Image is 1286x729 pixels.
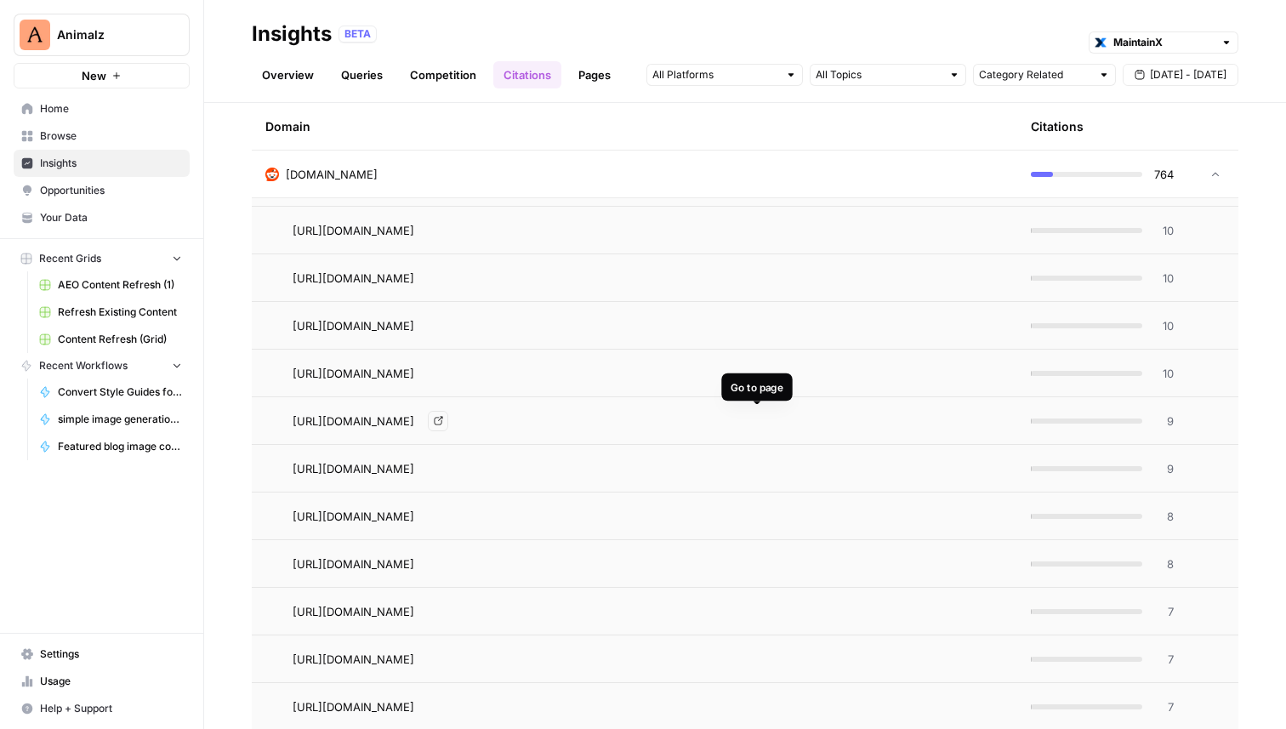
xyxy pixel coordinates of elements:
[1152,508,1174,525] span: 8
[14,122,190,150] a: Browse
[14,63,190,88] button: New
[14,95,190,122] a: Home
[1031,103,1084,150] div: Citations
[331,61,393,88] a: Queries
[31,271,190,299] a: AEO Content Refresh (1)
[252,20,332,48] div: Insights
[1152,698,1174,715] span: 7
[14,246,190,271] button: Recent Grids
[31,379,190,406] a: Convert Style Guides for LLMs
[652,66,778,83] input: All Platforms
[40,701,182,716] span: Help + Support
[293,603,414,620] span: [URL][DOMAIN_NAME]
[293,222,414,239] span: [URL][DOMAIN_NAME]
[58,277,182,293] span: AEO Content Refresh (1)
[57,26,160,43] span: Animalz
[293,698,414,715] span: [URL][DOMAIN_NAME]
[1152,651,1174,668] span: 7
[58,384,182,400] span: Convert Style Guides for LLMs
[14,204,190,231] a: Your Data
[1152,555,1174,572] span: 8
[31,406,190,433] a: simple image generation nano + gpt
[1150,67,1226,83] span: [DATE] - [DATE]
[31,326,190,353] a: Content Refresh (Grid)
[39,358,128,373] span: Recent Workflows
[20,20,50,50] img: Animalz Logo
[293,460,414,477] span: [URL][DOMAIN_NAME]
[1152,270,1174,287] span: 10
[58,332,182,347] span: Content Refresh (Grid)
[568,61,621,88] a: Pages
[265,103,1004,150] div: Domain
[40,183,182,198] span: Opportunities
[58,439,182,454] span: Featured blog image concepts
[40,101,182,117] span: Home
[286,166,378,183] span: [DOMAIN_NAME]
[1152,365,1174,382] span: 10
[14,177,190,204] a: Opportunities
[40,646,182,662] span: Settings
[14,150,190,177] a: Insights
[428,411,448,431] a: Go to page https://www.reddit.com/r/FacilityManagement/comments/1eh8cua/switching_cmms/
[31,433,190,460] a: Featured blog image concepts
[40,210,182,225] span: Your Data
[293,270,414,287] span: [URL][DOMAIN_NAME]
[1152,222,1174,239] span: 10
[82,67,106,84] span: New
[14,641,190,668] a: Settings
[1152,413,1174,430] span: 9
[14,14,190,56] button: Workspace: Animalz
[58,305,182,320] span: Refresh Existing Content
[1152,460,1174,477] span: 9
[400,61,487,88] a: Competition
[1123,64,1238,86] button: [DATE] - [DATE]
[14,668,190,695] a: Usage
[39,251,101,266] span: Recent Grids
[293,508,414,525] span: [URL][DOMAIN_NAME]
[979,66,1091,83] input: Category Related
[252,61,324,88] a: Overview
[1152,603,1174,620] span: 7
[1152,317,1174,334] span: 10
[293,555,414,572] span: [URL][DOMAIN_NAME]
[293,317,414,334] span: [URL][DOMAIN_NAME]
[493,61,561,88] a: Citations
[1152,166,1174,183] span: 764
[265,168,279,181] img: m2cl2pnoess66jx31edqk0jfpcfn
[14,695,190,722] button: Help + Support
[816,66,942,83] input: All Topics
[40,156,182,171] span: Insights
[31,299,190,326] a: Refresh Existing Content
[293,365,414,382] span: [URL][DOMAIN_NAME]
[40,128,182,144] span: Browse
[339,26,377,43] div: BETA
[40,674,182,689] span: Usage
[293,651,414,668] span: [URL][DOMAIN_NAME]
[14,353,190,379] button: Recent Workflows
[1113,34,1214,51] input: MaintainX
[293,413,414,430] span: [URL][DOMAIN_NAME]
[58,412,182,427] span: simple image generation nano + gpt
[731,379,783,395] div: Go to page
